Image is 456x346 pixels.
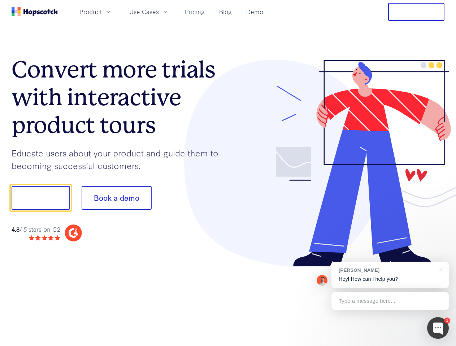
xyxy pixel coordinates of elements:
a: Blog [216,6,235,18]
button: Product [75,6,116,18]
button: Free Trial [388,3,444,21]
a: Demo [243,6,266,18]
div: Type a message here... [331,292,449,310]
button: Show me! [12,186,70,210]
strong: 4.8 [12,225,19,233]
button: Use Cases [125,6,173,18]
div: 1 [444,318,450,324]
div: [PERSON_NAME] [339,267,434,274]
p: Hey! How can I help you? [339,275,442,283]
p: Educate users about your product and guide them to becoming successful customers. [12,147,228,172]
h1: Convert more trials with interactive product tours [12,56,228,139]
span: Use Cases [129,7,159,16]
a: Home [12,7,58,16]
img: Mark Spera [317,275,327,286]
div: / 5 stars on G2 [12,225,60,234]
span: Product [79,7,102,16]
button: Book a demo [82,186,152,210]
a: Pricing [182,6,208,18]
